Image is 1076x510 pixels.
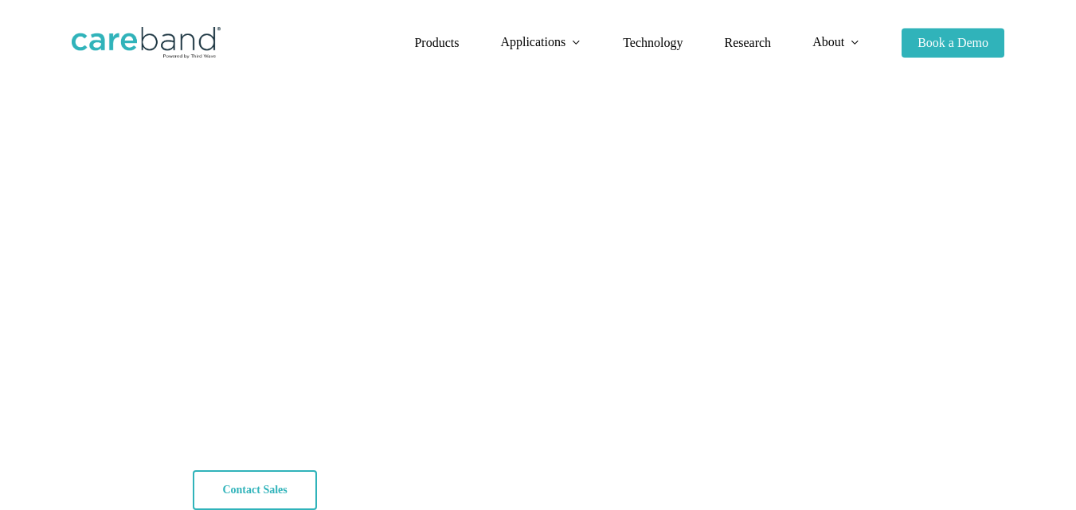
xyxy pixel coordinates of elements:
[724,36,771,49] span: Research
[902,37,1004,49] a: Book a Demo
[812,36,860,49] a: About
[623,36,683,49] span: Technology
[724,37,771,49] a: Research
[500,36,581,49] a: Applications
[414,37,459,49] a: Products
[918,36,988,49] span: Book a Demo
[812,35,844,49] span: About
[500,35,565,49] span: Applications
[623,37,683,49] a: Technology
[414,36,459,49] span: Products
[193,470,316,510] a: Contact Sales
[72,27,221,59] img: CareBand
[222,482,287,498] span: Contact Sales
